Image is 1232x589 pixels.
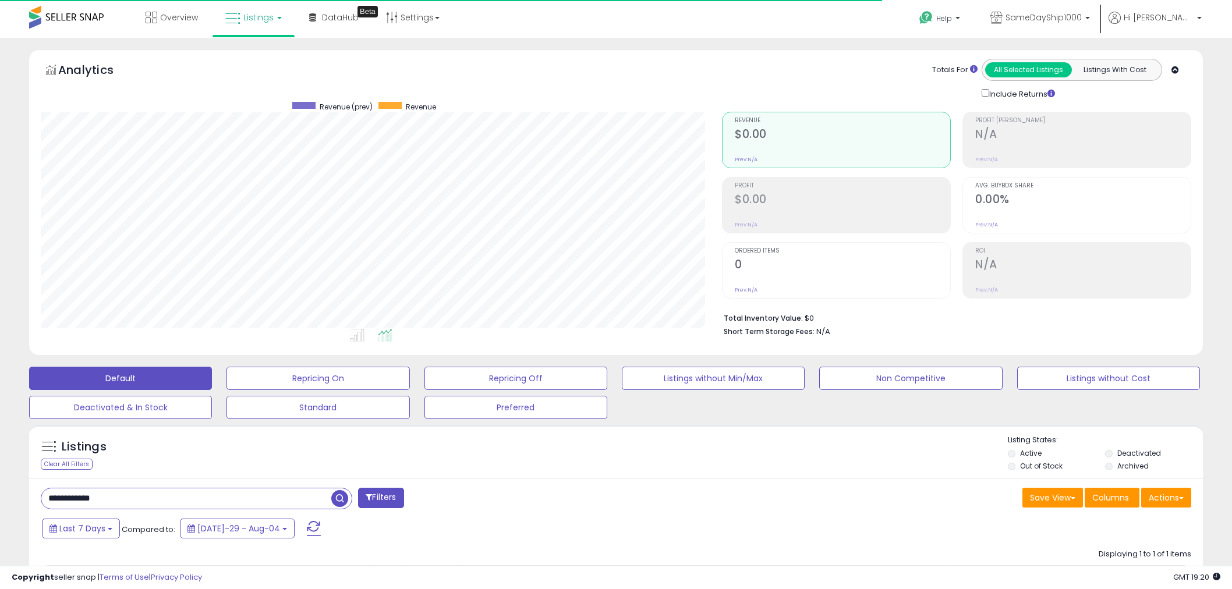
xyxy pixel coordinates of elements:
small: Prev: N/A [735,156,757,163]
a: Terms of Use [100,572,149,583]
b: Total Inventory Value: [724,313,803,323]
h2: N/A [975,258,1191,274]
span: Compared to: [122,524,175,535]
a: Help [910,2,972,38]
span: N/A [816,326,830,337]
small: Prev: N/A [735,221,757,228]
strong: Copyright [12,572,54,583]
h5: Analytics [58,62,136,81]
small: Prev: N/A [975,221,998,228]
h2: N/A [975,127,1191,143]
span: [DATE]-29 - Aug-04 [197,523,280,534]
span: ROI [975,248,1191,254]
button: Deactivated & In Stock [29,396,212,419]
h2: $0.00 [735,127,950,143]
span: 2025-08-12 19:20 GMT [1173,572,1220,583]
li: $0 [724,310,1183,324]
h2: 0 [735,258,950,274]
span: Hi [PERSON_NAME] [1124,12,1194,23]
button: Columns [1085,488,1139,508]
span: Columns [1092,492,1129,503]
label: Active [1020,448,1042,458]
div: Totals For [932,65,978,76]
button: Non Competitive [819,367,1002,390]
span: Revenue (prev) [320,102,373,112]
span: Overview [160,12,198,23]
label: Out of Stock [1020,461,1063,471]
h2: $0.00 [735,193,950,208]
button: Last 7 Days [42,519,120,538]
span: Ordered Items [735,248,950,254]
label: Deactivated [1117,448,1161,458]
span: DataHub [322,12,359,23]
button: Default [29,367,212,390]
button: Listings without Min/Max [622,367,805,390]
span: Revenue [735,118,950,124]
div: Tooltip anchor [357,6,378,17]
span: Profit [735,183,950,189]
small: Prev: N/A [735,286,757,293]
button: Standard [226,396,409,419]
h2: 0.00% [975,193,1191,208]
span: Revenue [406,102,436,112]
small: Prev: N/A [975,286,998,293]
span: Avg. Buybox Share [975,183,1191,189]
button: Preferred [424,396,607,419]
i: Get Help [919,10,933,25]
a: Hi [PERSON_NAME] [1109,12,1202,38]
label: Archived [1117,461,1149,471]
button: Listings With Cost [1071,62,1158,77]
div: seller snap | | [12,572,202,583]
button: Repricing Off [424,367,607,390]
span: Last 7 Days [59,523,105,534]
button: Save View [1022,488,1083,508]
h5: Listings [62,439,107,455]
div: Clear All Filters [41,459,93,470]
span: Profit [PERSON_NAME] [975,118,1191,124]
button: Listings without Cost [1017,367,1200,390]
span: Help [936,13,952,23]
b: Short Term Storage Fees: [724,327,815,336]
button: Repricing On [226,367,409,390]
button: All Selected Listings [985,62,1072,77]
span: SameDayShip1000 [1006,12,1082,23]
div: Include Returns [973,87,1069,100]
span: Listings [243,12,274,23]
button: Filters [358,488,403,508]
small: Prev: N/A [975,156,998,163]
button: [DATE]-29 - Aug-04 [180,519,295,538]
p: Listing States: [1008,435,1203,446]
button: Actions [1141,488,1191,508]
div: Displaying 1 to 1 of 1 items [1099,549,1191,560]
a: Privacy Policy [151,572,202,583]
